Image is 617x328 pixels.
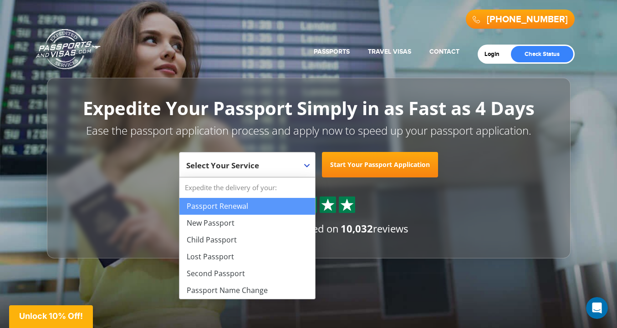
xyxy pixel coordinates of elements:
li: New Passport [179,215,315,232]
span: reviews [341,222,408,235]
span: Select Your Service [186,160,259,171]
li: Expedite the delivery of your: [179,177,315,299]
span: Unlock 10% Off! [19,311,83,321]
h1: Expedite Your Passport Simply in as Fast as 4 Days [67,98,550,118]
div: Unlock 10% Off! [9,305,93,328]
strong: Expedite the delivery of your: [179,177,315,198]
span: based on [296,222,339,235]
a: Travel Visas [368,48,411,56]
span: Select Your Service [179,152,316,177]
a: Passports [314,48,350,56]
li: Passport Renewal [179,198,315,215]
strong: 10,032 [341,222,373,235]
a: [PHONE_NUMBER] [487,14,568,25]
p: Ease the passport application process and apply now to speed up your passport application. [67,123,550,138]
li: Lost Passport [179,248,315,265]
a: Start Your Passport Application [322,152,438,177]
a: Login [484,50,506,58]
img: Sprite St [321,198,335,212]
img: Sprite St [340,198,354,212]
a: Passports & [DOMAIN_NAME] [36,29,101,70]
a: Check Status [511,46,573,62]
a: Contact [429,48,459,56]
li: Passport Name Change [179,282,315,299]
li: Child Passport [179,232,315,248]
li: Second Passport [179,265,315,282]
span: Select Your Service [186,156,306,181]
iframe: Intercom live chat [586,297,608,319]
